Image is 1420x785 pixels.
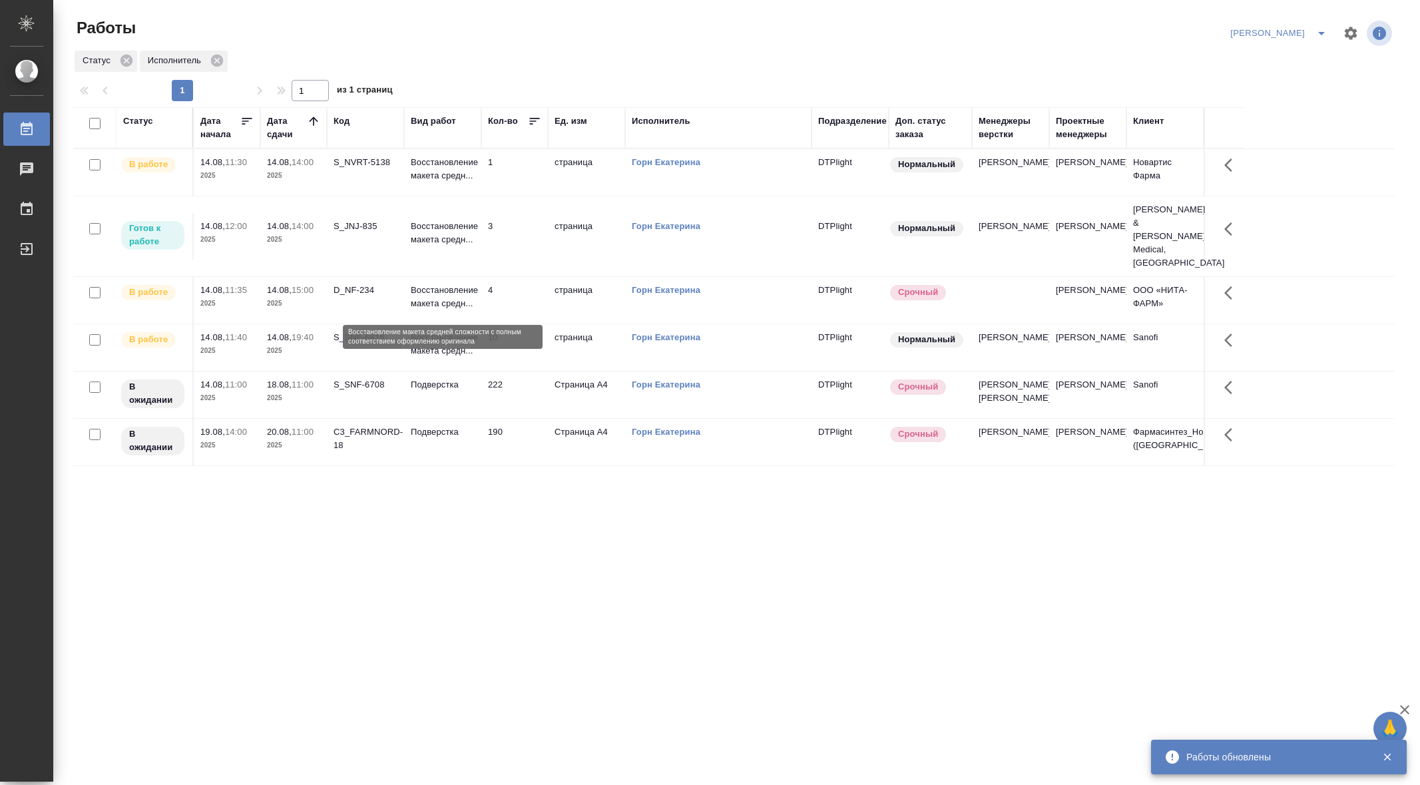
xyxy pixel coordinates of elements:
[812,277,889,324] td: DTPlight
[411,115,456,128] div: Вид работ
[83,54,115,67] p: Статус
[200,344,254,358] p: 2025
[200,297,254,310] p: 2025
[292,157,314,167] p: 14:00
[411,284,475,310] p: Восстановление макета средн...
[548,324,625,371] td: страница
[120,425,186,457] div: Исполнитель назначен, приступать к работе пока рано
[334,331,397,344] div: S_SNF-6816
[632,380,700,390] a: Горн Екатерина
[225,285,247,295] p: 11:35
[898,333,955,346] p: Нормальный
[812,324,889,371] td: DTPlight
[129,222,176,248] p: Готов к работе
[334,284,397,297] div: D_NF-234
[225,427,247,437] p: 14:00
[120,156,186,174] div: Исполнитель выполняет работу
[140,51,228,72] div: Исполнитель
[1133,331,1197,344] p: Sanofi
[267,427,292,437] p: 20.08,
[1133,203,1197,270] p: [PERSON_NAME] & [PERSON_NAME] Medical, [GEOGRAPHIC_DATA]
[979,115,1043,141] div: Менеджеры верстки
[1049,213,1126,260] td: [PERSON_NAME]
[812,419,889,465] td: DTPlight
[979,425,1043,439] p: [PERSON_NAME]
[334,425,397,452] div: C3_FARMNORD-18
[1216,149,1248,181] button: Здесь прячутся важные кнопки
[488,115,518,128] div: Кол-во
[200,380,225,390] p: 14.08,
[267,297,320,310] p: 2025
[1133,378,1197,392] p: Sanofi
[200,439,254,452] p: 2025
[267,157,292,167] p: 14.08,
[267,344,320,358] p: 2025
[123,115,153,128] div: Статус
[120,284,186,302] div: Исполнитель выполняет работу
[129,158,168,171] p: В работе
[548,213,625,260] td: страница
[200,157,225,167] p: 14.08,
[267,392,320,405] p: 2025
[129,427,176,454] p: В ожидании
[979,220,1043,233] p: [PERSON_NAME]
[481,372,548,418] td: 222
[334,115,350,128] div: Код
[292,285,314,295] p: 15:00
[225,332,247,342] p: 11:40
[548,419,625,465] td: Страница А4
[267,115,307,141] div: Дата сдачи
[1379,714,1401,742] span: 🙏
[267,332,292,342] p: 14.08,
[292,427,314,437] p: 11:00
[411,156,475,182] p: Восстановление макета средн...
[411,331,475,358] p: Восстановление макета средн...
[481,324,548,371] td: 10
[1049,149,1126,196] td: [PERSON_NAME]
[1216,372,1248,403] button: Здесь прячутся важные кнопки
[979,331,1043,344] p: [PERSON_NAME]
[200,392,254,405] p: 2025
[1049,277,1126,324] td: [PERSON_NAME]
[225,157,247,167] p: 11:30
[200,285,225,295] p: 14.08,
[75,51,137,72] div: Статус
[334,220,397,233] div: S_JNJ-835
[1049,419,1126,465] td: [PERSON_NAME]
[555,115,587,128] div: Ед. изм
[898,222,955,235] p: Нормальный
[1227,23,1335,44] div: split button
[1373,712,1407,745] button: 🙏
[411,425,475,439] p: Подверстка
[200,427,225,437] p: 19.08,
[200,221,225,231] p: 14.08,
[632,115,690,128] div: Исполнитель
[632,285,700,295] a: Горн Екатерина
[1186,750,1362,764] div: Работы обновлены
[481,149,548,196] td: 1
[120,331,186,349] div: Исполнитель выполняет работу
[129,286,168,299] p: В работе
[200,115,240,141] div: Дата начала
[129,333,168,346] p: В работе
[292,380,314,390] p: 11:00
[979,378,1043,405] p: [PERSON_NAME], [PERSON_NAME]
[267,285,292,295] p: 14.08,
[548,277,625,324] td: страница
[267,233,320,246] p: 2025
[1216,324,1248,356] button: Здесь прячутся важные кнопки
[481,277,548,324] td: 4
[411,378,475,392] p: Подверстка
[1133,425,1197,452] p: Фармасинтез_Норд ([GEOGRAPHIC_DATA])
[481,419,548,465] td: 190
[895,115,965,141] div: Доп. статус заказа
[225,221,247,231] p: 12:00
[337,82,393,101] span: из 1 страниц
[1373,751,1401,763] button: Закрыть
[200,169,254,182] p: 2025
[411,220,475,246] p: Восстановление макета средн...
[1133,156,1197,182] p: Новартис Фарма
[898,286,938,299] p: Срочный
[1216,419,1248,451] button: Здесь прячутся важные кнопки
[334,378,397,392] div: S_SNF-6708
